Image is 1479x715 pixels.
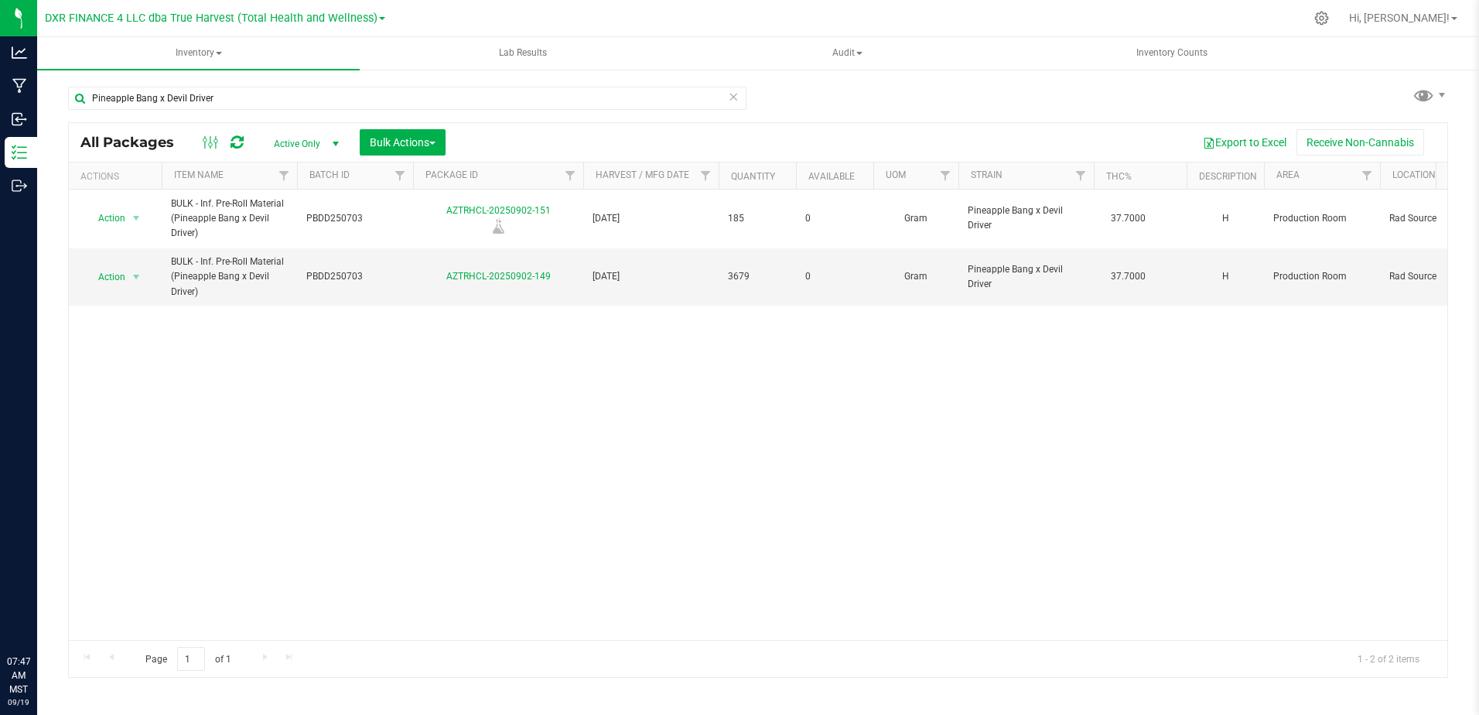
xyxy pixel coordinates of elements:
[1354,162,1380,189] a: Filter
[686,37,1009,70] a: Audit
[728,211,787,226] span: 185
[593,269,709,284] span: [DATE]
[45,12,377,25] span: DXR FINANCE 4 LLC dba True Harvest (Total Health and Wellness)
[1312,11,1331,26] div: Manage settings
[12,45,27,60] inline-svg: Analytics
[1068,162,1094,189] a: Filter
[1273,211,1371,226] span: Production Room
[370,136,436,149] span: Bulk Actions
[731,171,775,182] a: Quantity
[1193,129,1296,156] button: Export to Excel
[1196,210,1255,227] div: H
[1010,37,1333,70] a: Inventory Counts
[886,169,906,180] a: UOM
[174,169,224,180] a: Item Name
[171,255,288,299] span: BULK - Inf. Pre-Roll Material (Pineapple Bang x Devil Driver)
[361,37,684,70] a: Lab Results
[80,134,190,151] span: All Packages
[84,266,126,288] span: Action
[272,162,297,189] a: Filter
[309,169,350,180] a: Batch ID
[1196,268,1255,286] div: H
[1103,265,1153,288] span: 37.7000
[1349,12,1450,24] span: Hi, [PERSON_NAME]!
[968,262,1084,292] span: Pineapple Bang x Devil Driver
[388,162,413,189] a: Filter
[805,269,864,284] span: 0
[306,211,404,226] span: PBDD250703
[1106,171,1132,182] a: THC%
[933,162,958,189] a: Filter
[12,111,27,127] inline-svg: Inbound
[12,78,27,94] inline-svg: Manufacturing
[12,178,27,193] inline-svg: Outbound
[478,46,568,60] span: Lab Results
[84,207,126,229] span: Action
[883,211,949,226] span: Gram
[593,211,709,226] span: [DATE]
[132,647,244,671] span: Page of 1
[596,169,689,180] a: Harvest / Mfg Date
[411,218,586,234] div: Lab Sample
[1273,269,1371,284] span: Production Room
[805,211,864,226] span: 0
[37,37,360,70] a: Inventory
[971,169,1003,180] a: Strain
[1199,171,1257,182] a: Description
[127,207,146,229] span: select
[68,87,746,110] input: Search Package ID, Item Name, SKU, Lot or Part Number...
[1296,129,1424,156] button: Receive Non-Cannabis
[728,269,787,284] span: 3679
[360,129,446,156] button: Bulk Actions
[728,87,739,107] span: Clear
[306,269,404,284] span: PBDD250703
[12,145,27,160] inline-svg: Inventory
[7,655,30,696] p: 07:47 AM MST
[15,591,62,638] iframe: Resource center
[7,696,30,708] p: 09/19
[883,269,949,284] span: Gram
[968,204,1084,233] span: Pineapple Bang x Devil Driver
[1345,647,1432,670] span: 1 - 2 of 2 items
[446,271,551,282] a: AZTRHCL-20250902-149
[693,162,719,189] a: Filter
[1276,169,1300,180] a: Area
[171,197,288,241] span: BULK - Inf. Pre-Roll Material (Pineapple Bang x Devil Driver)
[808,171,855,182] a: Available
[177,647,205,671] input: 1
[558,162,583,189] a: Filter
[1115,46,1228,60] span: Inventory Counts
[425,169,478,180] a: Package ID
[687,38,1008,69] span: Audit
[80,171,155,182] div: Actions
[1103,207,1153,230] span: 37.7000
[446,205,551,216] a: AZTRHCL-20250902-151
[1392,169,1436,180] a: Location
[127,266,146,288] span: select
